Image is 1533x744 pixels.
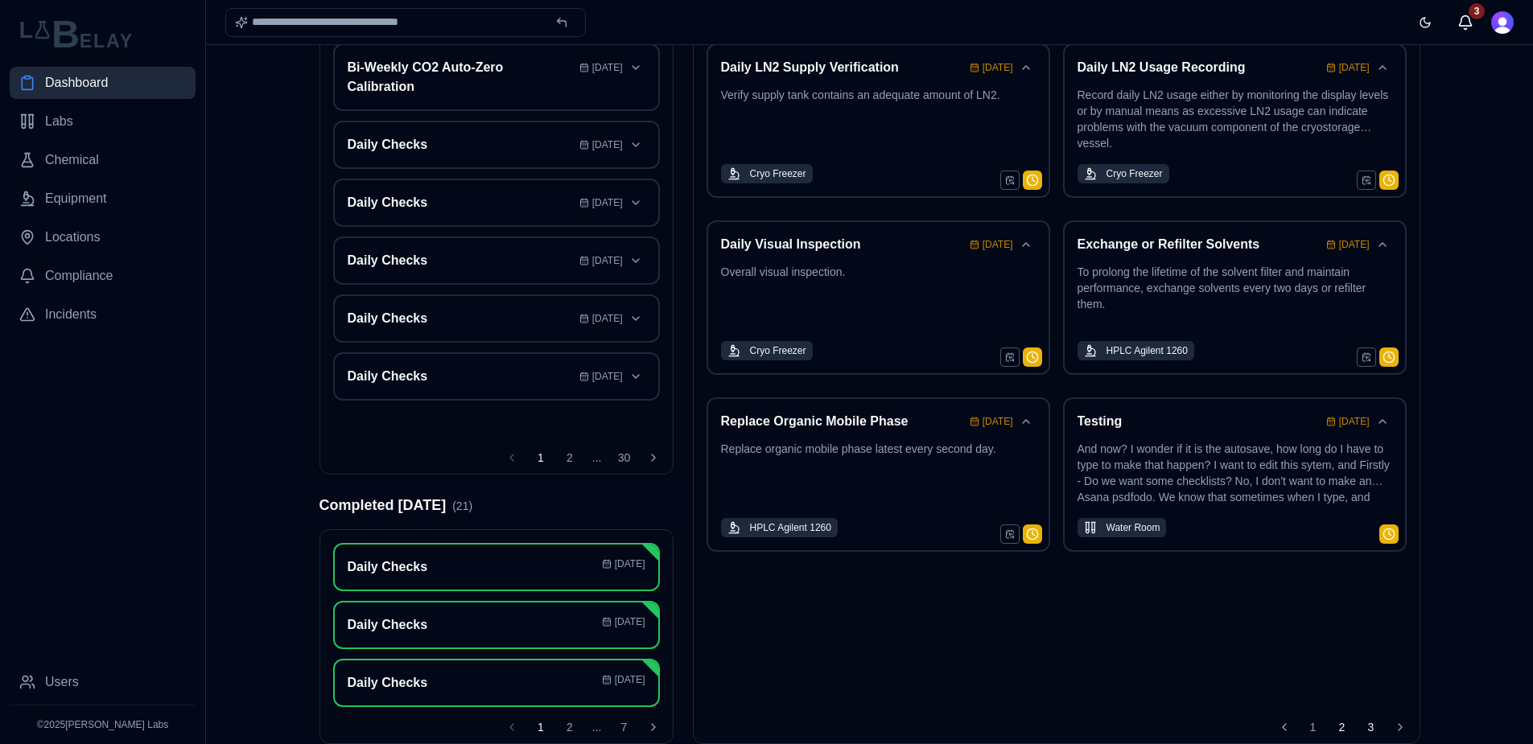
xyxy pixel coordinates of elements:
a: Compliance [10,260,196,292]
button: 1 [528,445,554,471]
span: [DATE] [592,196,623,209]
div: Daily Checks[DATE]Expand card [333,236,660,285]
a: Equipment [10,183,196,215]
a: Labs [10,105,196,138]
div: 3 [1469,3,1485,19]
button: Cryo Freezer [1078,164,1169,183]
img: Lab Belay Logo [10,19,196,47]
div: Bi-Weekly CO2 Auto-Zero Calibration[DATE]Expand card [333,43,660,111]
button: Collapse card [1016,58,1036,77]
button: Messages (3 unread) [1449,6,1481,39]
h3: Daily Checks [348,251,573,270]
p: Replace organic mobile phase latest every second day. [721,441,1036,508]
h3: Daily Checks [348,135,573,154]
div: Exchange or Refilter Solvents[DATE]Collapse cardTo prolong the lifetime of the solvent filter and... [1063,220,1407,375]
span: [DATE] [592,370,623,383]
span: Chemical [45,150,99,170]
span: Equipment [45,189,107,208]
h3: Daily Checks [348,367,573,386]
a: Users [10,666,196,698]
button: Expand card [626,193,645,212]
span: [DATE] [983,61,1013,74]
span: Compliance [45,266,113,286]
button: Previous page [499,714,525,740]
span: [DATE] [1339,415,1370,428]
span: [DATE] [592,138,623,151]
span: [DATE] [1339,61,1370,74]
span: Locations [45,228,101,247]
button: Cryo Freezer [721,341,813,360]
span: Dashboard [45,73,108,92]
span: Cryo Freezer [750,344,806,357]
button: Next page [1387,714,1413,740]
button: Toggle theme [1411,8,1440,37]
span: [DATE] [983,238,1013,251]
h3: Replace Organic Mobile Phase [721,412,963,431]
button: Previous page [499,445,525,471]
span: HPLC Agilent 1260 [750,521,831,534]
h3: Daily Checks [348,557,595,577]
button: Next page [641,714,666,740]
button: Expand card [626,367,645,386]
span: HPLC Agilent 1260 [1106,344,1188,357]
h3: Daily LN2 Usage Recording [1078,58,1320,77]
span: [DATE] [615,673,645,686]
span: Labs [45,112,73,131]
p: And now? I wonder if it is the autosave, how long do I have to type to make that happen? I want t... [1078,441,1392,508]
img: Ross Martin-Wells [1491,11,1514,34]
span: Cryo Freezer [750,167,806,180]
div: Daily LN2 Supply Verification[DATE]Collapse cardVerify supply tank contains an adequate amount of... [707,43,1050,198]
h3: Daily Visual Inspection [721,235,963,254]
span: Users [45,672,79,692]
button: 2 [557,445,583,471]
div: Daily Visual Inspection[DATE]Collapse cardOverall visual inspection.Cryo Freezer [707,220,1050,375]
button: Expand card [626,251,645,270]
button: 1 [1300,714,1326,740]
h3: Daily Checks [348,615,595,635]
div: Testing[DATE]Collapse cardAnd now? I wonder if it is the autosave, how long do I have to type to ... [1063,397,1407,552]
h3: Exchange or Refilter Solvents [1078,235,1320,254]
a: Chemical [10,144,196,176]
div: Daily Checks[DATE]Expand card [333,294,660,343]
div: Daily Checks[DATE]Expand card [333,352,660,401]
button: Open user button [1491,11,1514,34]
span: ( 21 ) [452,499,472,512]
p: Overall visual inspection. [721,264,1036,331]
span: [DATE] [592,61,623,74]
h3: Bi-Weekly CO2 Auto-Zero Calibration [348,58,573,97]
span: Water Room [1106,521,1160,534]
span: [DATE] [615,557,645,570]
a: Locations [10,221,196,253]
div: Daily Checks[DATE] [333,601,660,649]
span: Cryo Freezer [1106,167,1163,180]
h3: Daily LN2 Supply Verification [721,58,963,77]
button: 3 [1358,714,1384,740]
button: 2 [1329,714,1355,740]
span: [DATE] [1339,238,1370,251]
button: HPLC Agilent 1260 [721,518,838,537]
span: [DATE] [615,615,645,628]
button: 7 [612,714,637,740]
span: Incidents [45,305,97,324]
h3: Daily Checks [348,193,573,212]
button: Next page [641,445,666,471]
div: Replace Organic Mobile Phase[DATE]Collapse cardReplace organic mobile phase latest every second d... [707,397,1050,552]
div: Daily Checks[DATE]Expand card [333,121,660,169]
p: © 2025 [PERSON_NAME] Labs [10,718,196,731]
button: Cryo Freezer [721,164,813,183]
div: Daily LN2 Usage Recording[DATE]Collapse cardRecord daily LN2 usage either by monitoring the displ... [1063,43,1407,198]
p: Record daily LN2 usage either by monitoring the display levels or by manual means as excessive LN... [1078,87,1392,154]
h3: Daily Checks [348,673,595,693]
button: Collapse card [1373,235,1392,254]
h3: Daily Checks [348,309,573,328]
button: Collapse card [1016,235,1036,254]
button: Expand card [626,135,645,154]
p: Verify supply tank contains an adequate amount of LN2. [721,87,1036,154]
button: Water Room [1078,518,1167,537]
button: Collapse card [1373,412,1392,431]
button: 2 [557,714,583,740]
span: [DATE] [592,312,623,325]
button: Collapse card [1373,58,1392,77]
a: Dashboard [10,67,196,99]
button: 30 [612,445,637,471]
